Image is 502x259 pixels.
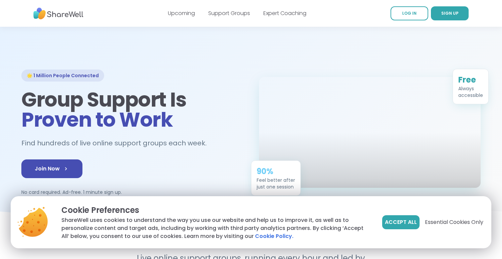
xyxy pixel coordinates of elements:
[21,138,214,149] h2: Find hundreds of live online support groups each week.
[425,218,483,226] span: Essential Cookies Only
[21,90,243,130] h1: Group Support Is
[257,166,295,177] div: 90%
[257,177,295,190] div: Feel better after just one session
[402,10,417,16] span: LOG IN
[35,165,69,173] span: Join Now
[21,159,82,178] a: Join Now
[61,204,371,216] p: Cookie Preferences
[391,6,428,20] a: LOG IN
[458,75,483,85] div: Free
[382,215,420,229] button: Accept All
[33,4,83,23] img: ShareWell Nav Logo
[168,9,195,17] a: Upcoming
[458,85,483,99] div: Always accessible
[385,218,417,226] span: Accept All
[21,70,104,82] div: 🌟 1 Million People Connected
[255,232,293,240] a: Cookie Policy.
[431,6,469,20] a: SIGN UP
[263,9,306,17] a: Expert Coaching
[441,10,459,16] span: SIGN UP
[208,9,250,17] a: Support Groups
[21,106,173,134] span: Proven to Work
[21,189,243,196] p: No card required. Ad-free. 1 minute sign up.
[61,216,371,240] p: ShareWell uses cookies to understand the way you use our website and help us to improve it, as we...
